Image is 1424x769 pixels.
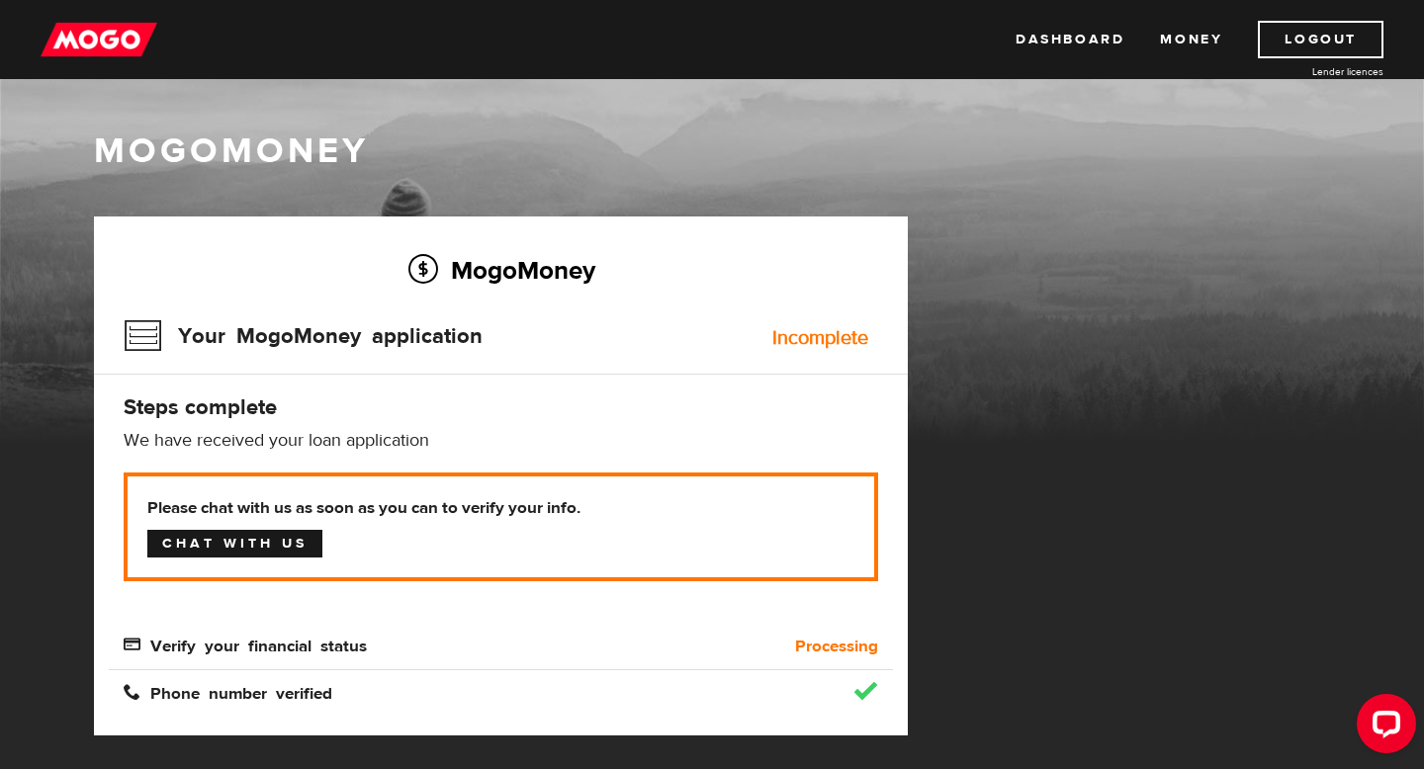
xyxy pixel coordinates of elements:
[1258,21,1383,58] a: Logout
[124,636,367,652] span: Verify your financial status
[147,496,854,520] b: Please chat with us as soon as you can to verify your info.
[1235,64,1383,79] a: Lender licences
[1341,686,1424,769] iframe: LiveChat chat widget
[124,310,483,362] h3: Your MogoMoney application
[94,130,1330,172] h1: MogoMoney
[795,635,878,658] b: Processing
[124,393,878,421] h4: Steps complete
[1160,21,1222,58] a: Money
[147,530,322,557] a: Chat with us
[124,683,332,700] span: Phone number verified
[1016,21,1124,58] a: Dashboard
[41,21,157,58] img: mogo_logo-11ee424be714fa7cbb0f0f49df9e16ec.png
[124,429,878,453] p: We have received your loan application
[772,328,868,348] div: Incomplete
[124,249,878,291] h2: MogoMoney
